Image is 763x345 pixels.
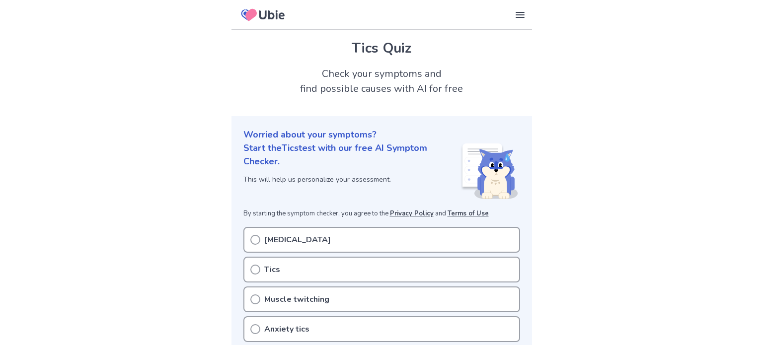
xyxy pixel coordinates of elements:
[264,234,331,246] p: [MEDICAL_DATA]
[264,323,309,335] p: Anxiety tics
[460,143,518,199] img: Shiba
[243,128,520,141] p: Worried about your symptoms?
[448,209,489,218] a: Terms of Use
[243,174,460,185] p: This will help us personalize your assessment.
[243,141,460,168] p: Start the Tics test with our free AI Symptom Checker.
[231,67,532,96] h2: Check your symptoms and find possible causes with AI for free
[264,264,280,276] p: Tics
[243,209,520,219] p: By starting the symptom checker, you agree to the and
[390,209,434,218] a: Privacy Policy
[243,38,520,59] h1: Tics Quiz
[264,293,329,305] p: Muscle twitching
